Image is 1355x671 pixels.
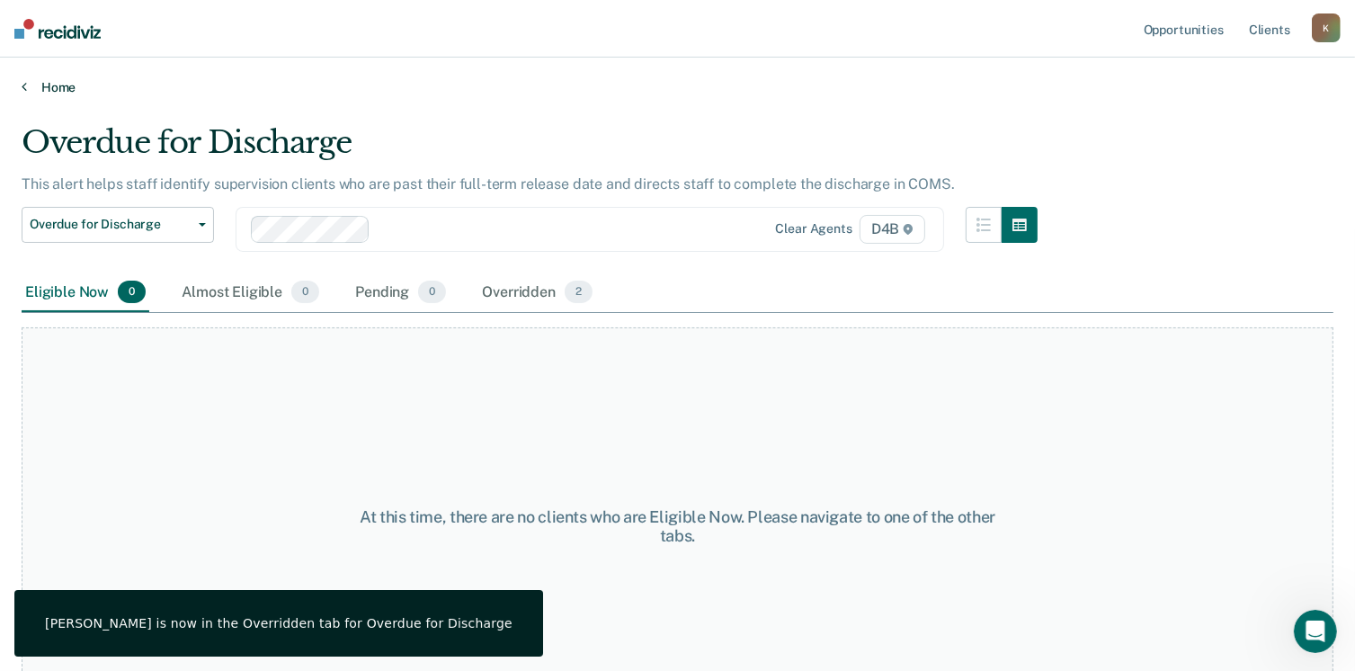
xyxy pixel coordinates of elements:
span: Overdue for Discharge [30,217,192,232]
span: 0 [418,281,446,304]
span: 0 [118,281,146,304]
img: Recidiviz [14,19,101,39]
p: This alert helps staff identify supervision clients who are past their full-term release date and... [22,175,955,192]
span: 0 [291,281,319,304]
button: K [1312,13,1341,42]
div: Pending0 [352,273,450,313]
button: Overdue for Discharge [22,207,214,243]
div: [PERSON_NAME] is now in the Overridden tab for Overdue for Discharge [45,615,513,631]
div: Overdue for Discharge [22,124,1038,175]
span: 2 [565,281,593,304]
a: Home [22,79,1333,95]
div: Overridden2 [478,273,596,313]
iframe: Intercom live chat [1294,610,1337,653]
div: Eligible Now0 [22,273,149,313]
span: D4B [860,215,925,244]
div: At this time, there are no clients who are Eligible Now. Please navigate to one of the other tabs. [350,507,1005,546]
div: Almost Eligible0 [178,273,323,313]
div: Clear agents [776,221,852,237]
